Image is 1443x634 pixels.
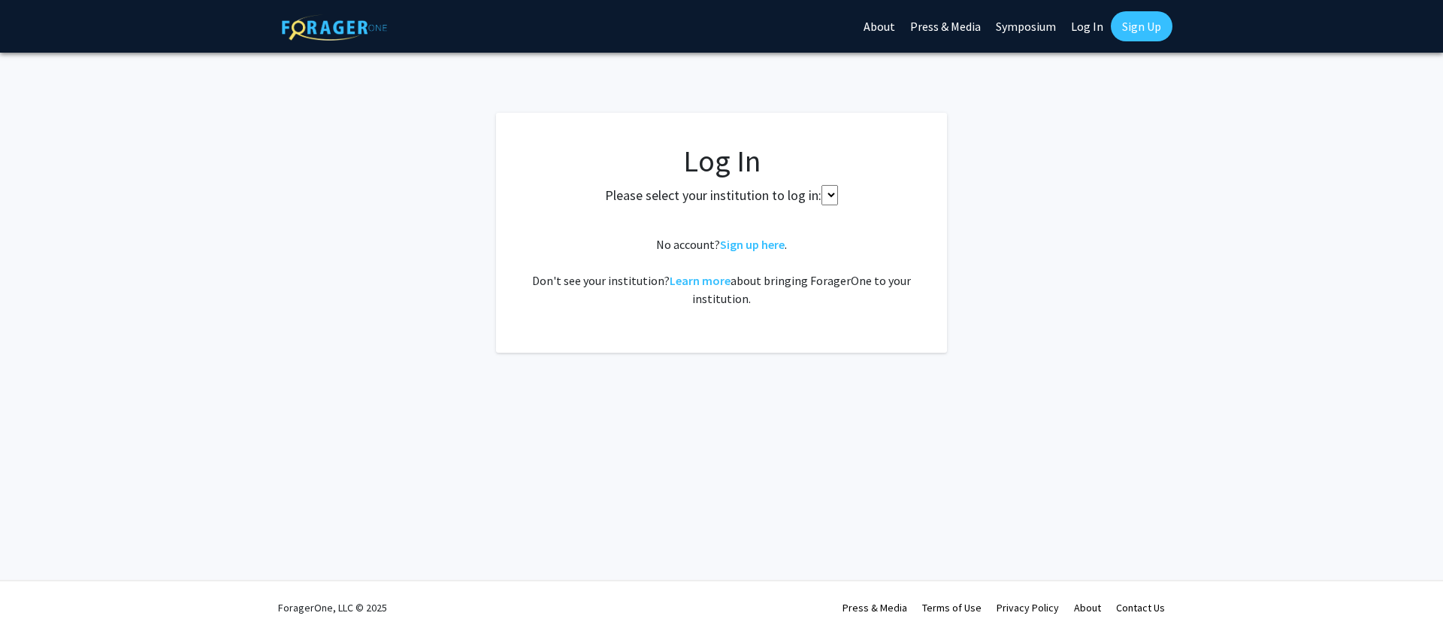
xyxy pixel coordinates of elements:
a: Contact Us [1116,601,1165,614]
a: Press & Media [843,601,907,614]
img: ForagerOne Logo [282,14,387,41]
a: Sign Up [1111,11,1172,41]
h1: Log In [526,143,917,179]
a: Learn more about bringing ForagerOne to your institution [670,273,731,288]
a: Terms of Use [922,601,982,614]
a: Sign up here [720,237,785,252]
div: No account? . Don't see your institution? about bringing ForagerOne to your institution. [526,235,917,308]
a: About [1074,601,1101,614]
label: Please select your institution to log in: [605,185,821,205]
a: Privacy Policy [997,601,1059,614]
iframe: Chat [11,566,64,623]
div: ForagerOne, LLC © 2025 [278,581,387,634]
